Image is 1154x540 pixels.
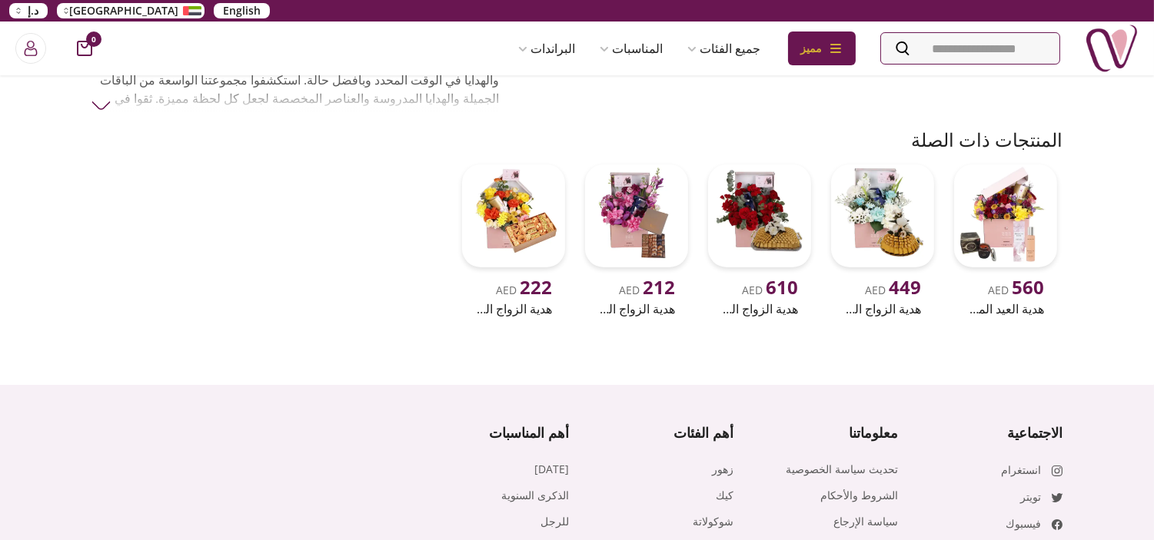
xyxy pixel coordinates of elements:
[587,33,675,64] a: المناسبات
[644,274,676,300] span: 212
[717,488,734,503] a: كيك
[91,96,111,115] img: arrow
[948,158,1063,321] a: uae-gifts-Special Eid Gift for women 14AED 560هدية العيد المميزة للنساء 14
[620,283,676,297] span: AED
[585,422,734,443] h4: أهم الفئات
[989,283,1045,297] span: AED
[825,158,940,321] a: uae-gifts-wedding Chocolate 4AED 449هدية الزواج الرائعة 4
[743,283,799,297] span: AED
[15,33,46,64] button: Login
[69,3,178,18] span: [GEOGRAPHIC_DATA]
[914,422,1063,443] h4: الاجتماعية
[520,274,553,300] span: 222
[223,3,261,18] span: English
[675,33,773,64] a: جميع الفئات
[720,300,799,318] h2: هدية الزواج الرائعة 6
[456,158,571,321] a: uae-gifts-wedding Sweets 30AED 222هدية الزواج الرائعة 30
[954,164,1057,267] img: uae-gifts-Special Eid Gift for women 14
[183,6,201,15] img: Arabic_dztd3n.png
[693,514,734,529] a: شوكولاتة
[767,274,799,300] span: 610
[966,300,1045,318] h2: هدية العيد المميزة للنساء 14
[585,164,688,267] img: uae-gifts-wedding Sweets 26
[579,158,694,321] a: uae-gifts-wedding Sweets 26AED 212هدية الزواج الرائعة 26
[77,41,92,56] button: cart-button
[834,514,899,529] a: سياسة الإرجاع
[28,3,38,18] span: د.إ
[474,300,553,318] h2: هدية الزواج الرائعة 30
[535,462,570,477] a: [DATE]
[421,422,570,443] h4: أهم المناسبات
[702,158,817,321] a: uae-gifts-wedding Chocolate 6AED 610هدية الزواج الرائعة 6
[502,488,570,503] a: الذكرى السنوية
[541,514,570,529] a: للرجل
[506,33,587,64] a: البراندات
[86,31,101,47] span: 0
[57,3,205,18] button: [GEOGRAPHIC_DATA]
[843,300,922,318] h2: هدية الزواج الرائعة 4
[708,164,811,267] img: uae-gifts-wedding Chocolate 6
[821,488,899,503] a: الشروط والأحكام
[890,274,922,300] span: 449
[912,128,1063,152] h2: المنتجات ذات الصلة
[1002,462,1042,478] a: انستغرام
[1085,22,1139,75] img: Nigwa-uae-gifts
[713,462,734,477] a: زهور
[597,300,676,318] h2: هدية الزواج الرائعة 26
[9,3,48,18] button: د.إ
[788,31,856,65] div: مميز
[750,422,899,443] h4: معلوماتنا
[881,33,1059,64] input: Search
[1021,489,1042,505] a: تويتر
[1013,274,1045,300] span: 560
[1006,516,1042,532] a: فيسبوك
[787,462,899,477] a: تحديث سياسة الخصوصية
[831,164,934,267] img: uae-gifts-wedding Chocolate 4
[866,283,922,297] span: AED
[462,164,565,267] img: uae-gifts-wedding Sweets 30
[497,283,553,297] span: AED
